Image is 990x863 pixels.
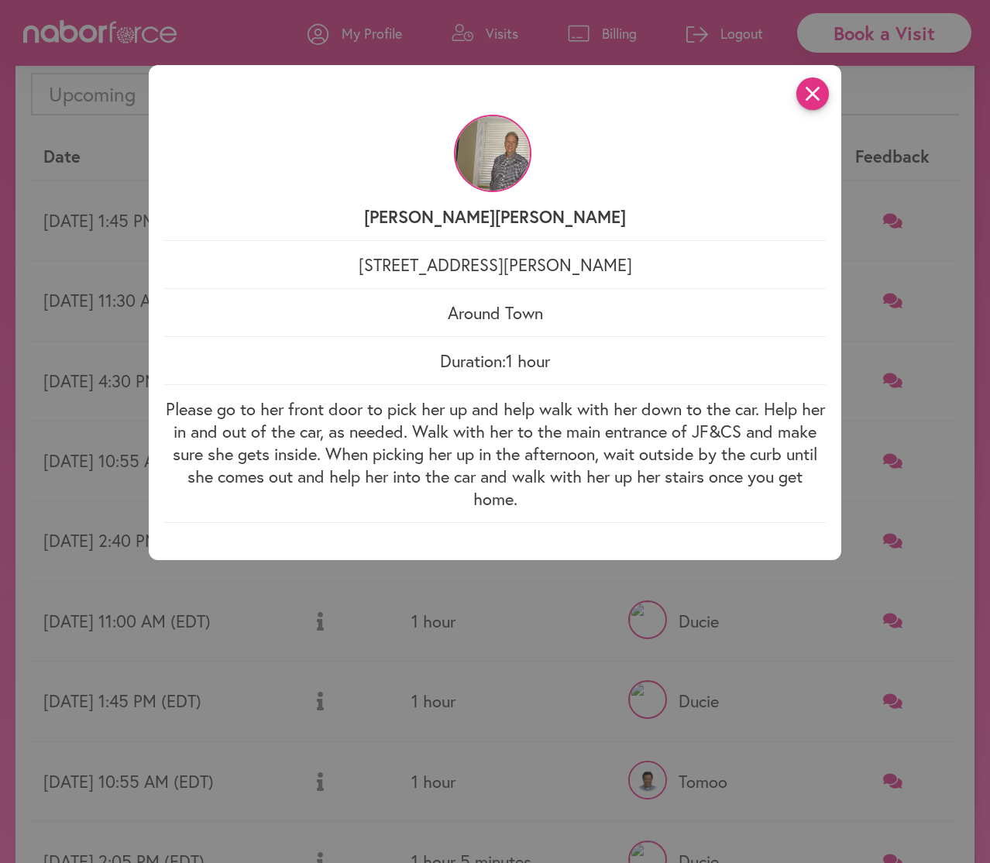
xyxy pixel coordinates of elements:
[164,253,827,276] p: [STREET_ADDRESS][PERSON_NAME]
[796,77,829,110] i: close
[164,397,827,510] p: Please go to her front door to pick her up and help walk with her down to the car. Help her in an...
[164,349,827,372] p: Duration: 1 hour
[164,301,827,324] p: Around Town
[454,115,531,192] img: uO9lBQdmSAKJJyDVnUlj
[164,205,827,228] p: [PERSON_NAME] [PERSON_NAME]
